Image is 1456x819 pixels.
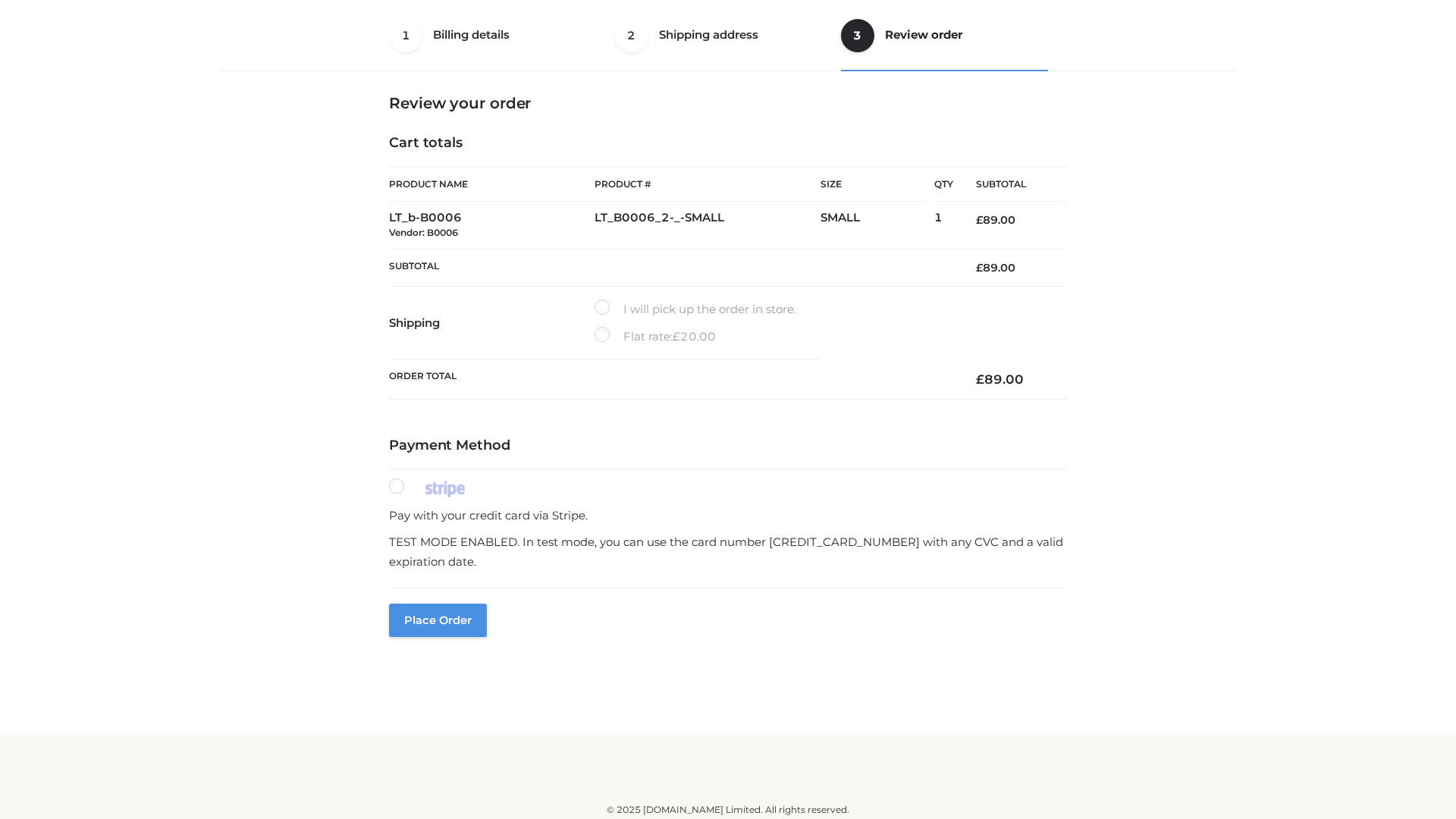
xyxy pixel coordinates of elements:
label: Flat rate: [595,327,716,347]
td: LT_B0006_2-_-SMALL [595,202,821,249]
h4: Payment Method [389,438,1067,454]
th: Shipping [389,287,595,359]
h4: Cart totals [389,135,1067,152]
small: Vendor: B0006 [389,227,458,238]
button: Place order [389,604,487,637]
span: £ [976,372,984,387]
p: Pay with your credit card via Stripe. [389,506,1067,526]
bdi: 89.00 [976,213,1015,227]
th: Subtotal [389,249,953,286]
span: £ [673,329,680,344]
bdi: 89.00 [976,372,1024,387]
span: £ [976,213,983,227]
bdi: 20.00 [673,329,716,344]
th: Size [821,168,927,202]
th: Product Name [389,167,595,202]
p: TEST MODE ENABLED. In test mode, you can use the card number [CREDIT_CARD_NUMBER] with any CVC an... [389,532,1067,571]
bdi: 89.00 [976,261,1015,275]
th: Order Total [389,359,953,400]
td: 1 [934,202,953,249]
th: Product # [595,167,821,202]
td: SMALL [821,202,934,249]
td: LT_b-B0006 [389,202,595,249]
div: © 2025 [DOMAIN_NAME] Limited. All rights reserved. [225,802,1231,817]
span: £ [976,261,983,275]
th: Subtotal [953,168,1067,202]
th: Qty [934,167,953,202]
label: I will pick up the order in store. [595,300,796,319]
h3: Review your order [389,94,1067,112]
